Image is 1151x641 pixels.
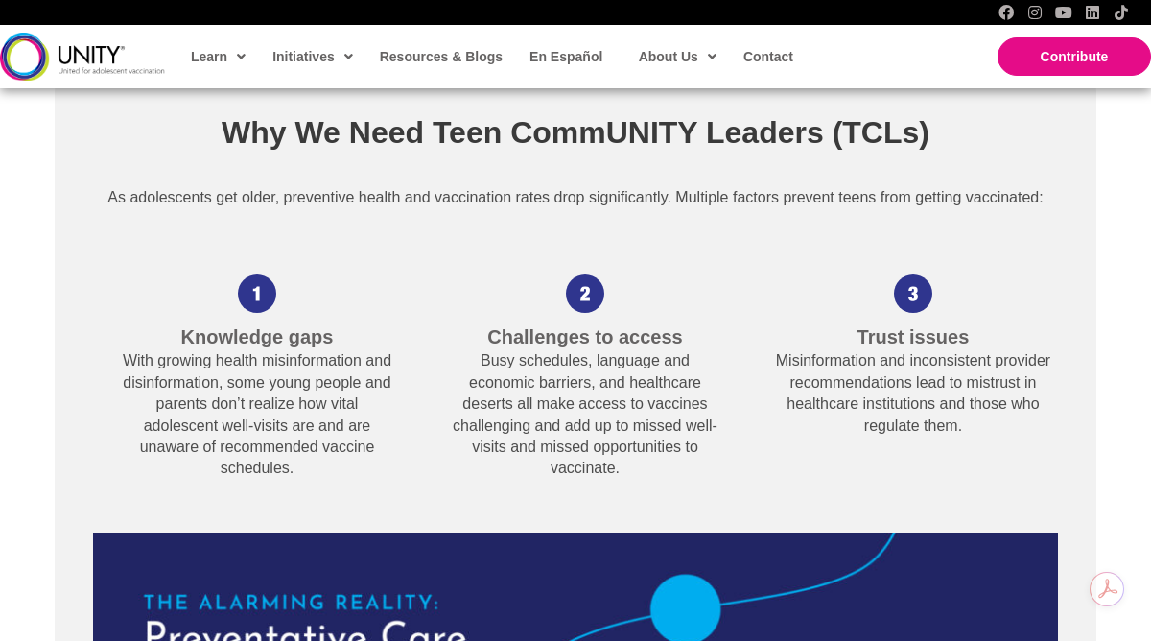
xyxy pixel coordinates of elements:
p: As adolescents get older, preventive health and vaccination rates drop significantly. Multiple fa... [93,183,1058,212]
span: Why We Need Teen CommUNITY Leaders (TCLs) [222,115,929,150]
span: About Us [639,42,716,71]
img: numbercircle-1 [238,274,276,313]
a: YouTube [1056,5,1071,20]
span: Learn [191,42,246,71]
span: Contribute [1041,49,1109,64]
img: numbercircle-3 [894,274,932,313]
a: LinkedIn [1085,5,1100,20]
a: About Us [629,35,724,79]
a: Contribute [998,37,1151,76]
span: En Español [529,49,602,64]
a: Instagram [1027,5,1043,20]
a: Resources & Blogs [370,35,510,79]
span: Contact [743,49,793,64]
h3: Challenges to access [447,323,722,350]
a: Contact [734,35,801,79]
a: TikTok [1114,5,1129,20]
img: numbercircle-2 [566,274,604,313]
span: Busy schedules, language and economic barriers, and healthcare deserts all make access to vaccine... [453,352,717,476]
span: Resources & Blogs [380,49,503,64]
span: Initiatives [272,42,353,71]
span: Misinformation and inconsistent provider recommendations lead to mistrust in healthcare instituti... [776,352,1050,433]
a: Facebook [998,5,1014,20]
h3: Trust issues [775,323,1050,350]
p: With growing health misinformation and disinformation, some young people and parents don’t realiz... [120,350,395,479]
a: En Español [520,35,610,79]
h3: Knowledge gaps [120,323,395,350]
